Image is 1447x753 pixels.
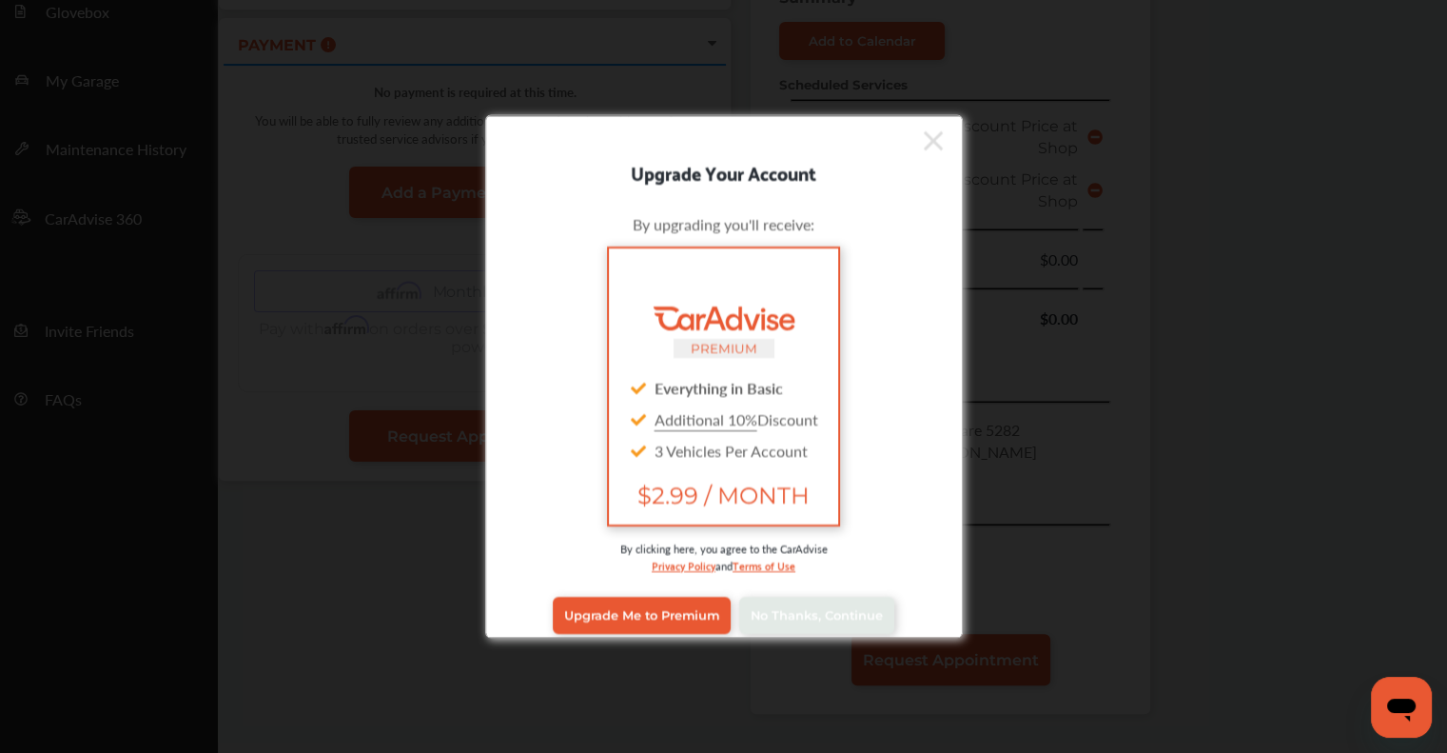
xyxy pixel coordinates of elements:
[486,156,962,187] div: Upgrade Your Account
[564,608,719,623] span: Upgrade Me to Premium
[1371,677,1432,738] iframe: Button to launch messaging window
[691,340,757,355] small: PREMIUM
[739,597,894,633] a: No Thanks, Continue
[515,212,933,234] div: By upgrading you'll receive:
[515,540,933,592] div: By clicking here, you agree to the CarAdvise and
[624,434,822,466] div: 3 Vehicles Per Account
[655,407,757,429] u: Additional 10%
[553,597,731,633] a: Upgrade Me to Premium
[624,481,822,508] span: $2.99 / MONTH
[655,407,818,429] span: Discount
[652,555,715,573] a: Privacy Policy
[751,608,883,623] span: No Thanks, Continue
[655,376,783,398] strong: Everything in Basic
[733,555,795,573] a: Terms of Use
